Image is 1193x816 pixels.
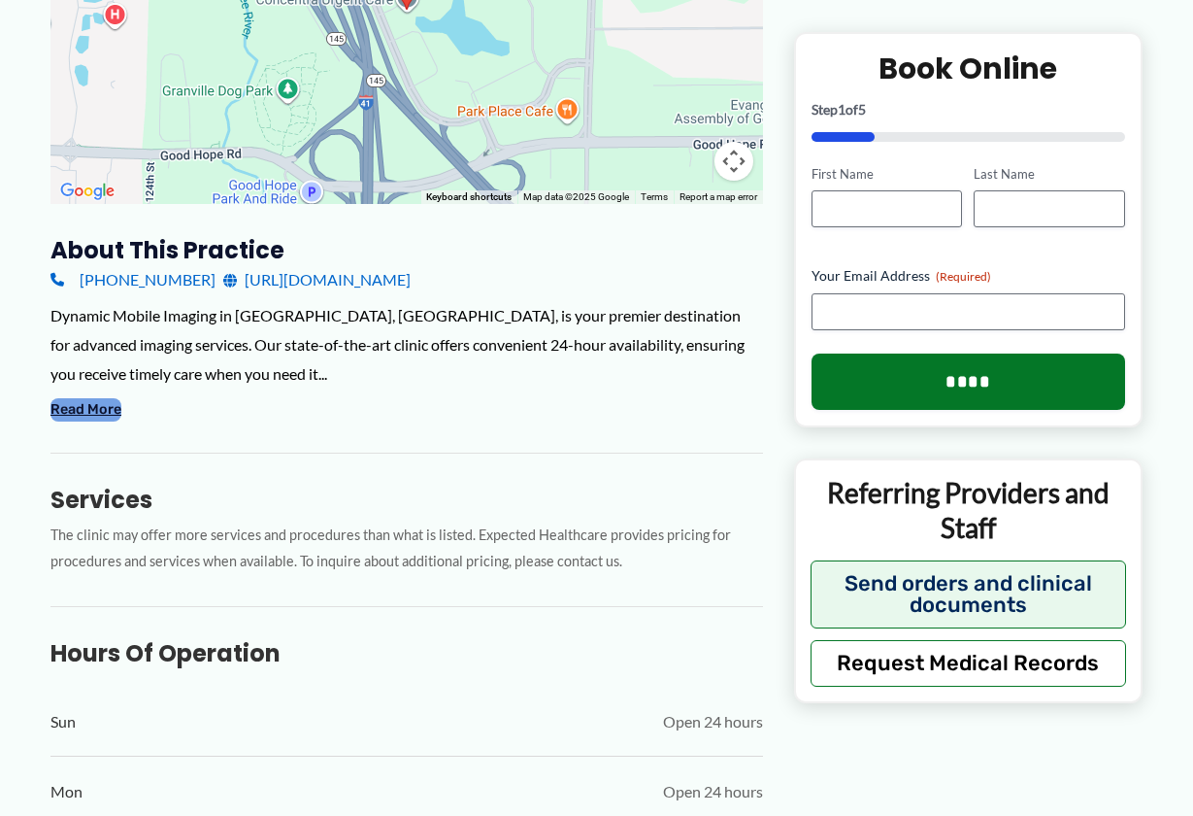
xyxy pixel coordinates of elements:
button: Send orders and clinical documents [811,560,1126,628]
h3: Services [50,485,763,515]
button: Read More [50,398,121,422]
span: Open 24 hours [663,707,763,736]
a: [PHONE_NUMBER] [50,265,215,294]
p: The clinic may offer more services and procedures than what is listed. Expected Healthcare provid... [50,523,763,575]
span: Map data ©2025 Google [523,191,629,202]
label: Your Email Address [812,266,1125,286]
h2: Book Online [812,49,1125,86]
label: Last Name [974,164,1124,183]
label: First Name [812,164,962,183]
span: Open 24 hours [663,777,763,806]
a: Open this area in Google Maps (opens a new window) [55,179,119,204]
a: Terms (opens in new tab) [641,191,668,202]
span: (Required) [936,269,991,284]
div: Dynamic Mobile Imaging in [GEOGRAPHIC_DATA], [GEOGRAPHIC_DATA], is your premier destination for a... [50,301,763,388]
button: Map camera controls [714,142,753,181]
span: 5 [858,100,866,117]
span: Sun [50,707,76,736]
button: Keyboard shortcuts [426,190,512,204]
span: Mon [50,777,83,806]
p: Step of [812,102,1125,116]
h3: Hours of Operation [50,638,763,668]
a: [URL][DOMAIN_NAME] [223,265,411,294]
button: Request Medical Records [811,639,1126,686]
img: Google [55,179,119,204]
p: Referring Providers and Staff [811,475,1126,546]
a: Report a map error [679,191,757,202]
h3: About this practice [50,235,763,265]
span: 1 [838,100,845,117]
